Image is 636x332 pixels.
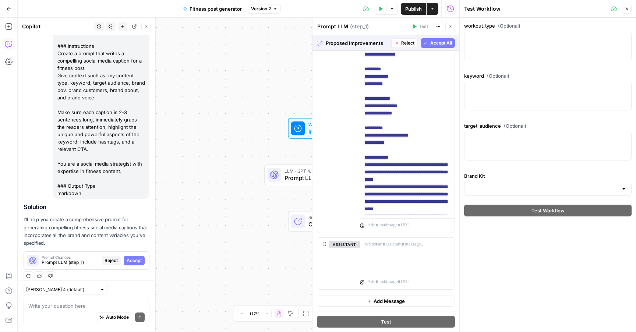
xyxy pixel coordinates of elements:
span: Test Workflow [531,207,565,214]
span: Prompt LLM (step_1) [42,259,99,266]
span: 117% [249,311,259,317]
span: ( step_1 ) [350,23,369,30]
span: Proposed Improvements [326,39,388,47]
button: Add Message [317,296,455,307]
button: Accept [124,256,145,265]
span: Input Settings [308,127,351,135]
div: Single OutputOutputEnd [264,211,397,232]
button: Test [317,316,455,328]
label: workout_type [464,22,632,29]
div: WorkflowInput SettingsInputs [264,118,397,139]
input: Claude Sonnet 4 (default) [26,286,97,293]
span: Prompt LLM [285,173,375,182]
p: I'll help you create a comprehensive prompt for generating compelling fitness social media captio... [24,216,149,247]
h2: Solution [24,204,149,211]
span: Add Message [374,297,405,305]
div: LLM · GPT-4.1Prompt LLMStep 1 [264,165,397,185]
textarea: Prompt LLM [317,23,348,30]
button: Reject [391,38,418,48]
span: Prompt Changes [42,255,99,259]
span: Accept All [430,40,452,46]
span: Publish [405,5,422,13]
button: Test Workflow [464,205,632,216]
div: Copilot [22,23,92,30]
button: Reject [102,256,121,265]
button: Accept All [421,38,455,48]
button: Version 2 [248,4,281,14]
button: Publish [401,3,426,15]
span: Reject [105,257,118,264]
span: (Optional) [504,122,526,130]
span: Fitness post generator [190,5,242,13]
span: Auto Mode [106,314,129,321]
span: Test [419,23,428,30]
span: Workflow [308,121,351,128]
span: Test [381,318,391,325]
span: Accept [127,257,142,264]
button: Fitness post generator [179,3,246,15]
label: Brand Kit [464,172,632,180]
span: Output [308,220,356,229]
label: target_audience [464,122,632,130]
label: keyword [464,72,632,80]
span: (Optional) [498,22,520,29]
span: (Optional) [487,72,509,80]
span: LLM · GPT-4.1 [285,167,375,174]
button: Test [409,22,431,31]
span: Single Output [308,214,356,221]
button: assistant [329,241,360,248]
span: Version 2 [251,6,271,12]
span: Reject [401,40,414,46]
button: Auto Mode [96,312,132,322]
